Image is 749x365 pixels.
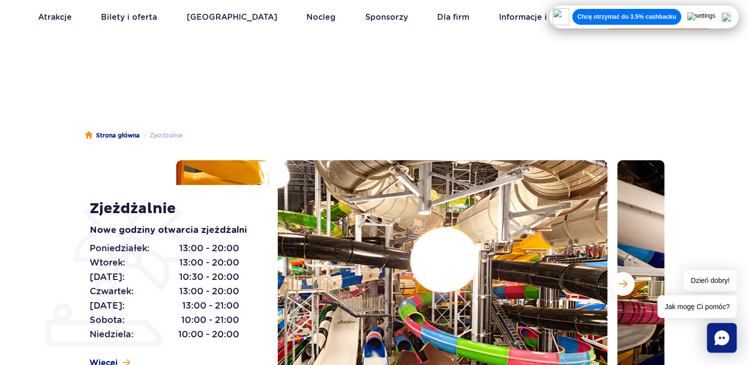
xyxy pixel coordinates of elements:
[101,5,157,29] a: Bilety i oferta
[85,131,140,140] a: Strona główna
[306,5,336,29] a: Nocleg
[140,131,183,140] li: Zjeżdżalnie
[657,295,737,318] span: Jak mogę Ci pomóc?
[187,5,277,29] a: [GEOGRAPHIC_DATA]
[90,224,255,237] p: Nowe godziny otwarcia zjeżdżalni
[90,270,125,284] span: [DATE]:
[178,327,239,341] span: 10:00 - 20:00
[499,5,578,29] a: Informacje i pomoc
[38,5,72,29] a: Atrakcje
[90,200,255,218] h1: Zjeżdżalnie
[611,272,635,296] button: Następny slajd
[181,313,239,327] span: 10:00 - 21:00
[90,256,125,270] span: Wtorek:
[437,5,469,29] a: Dla firm
[179,241,239,255] span: 13:00 - 20:00
[179,270,239,284] span: 10:30 - 20:00
[179,256,239,270] span: 13:00 - 20:00
[182,299,239,313] span: 13:00 - 21:00
[90,241,150,255] span: Poniedziałek:
[707,323,737,353] div: Chat
[90,284,134,298] span: Czwartek:
[365,5,408,29] a: Sponsorzy
[90,327,134,341] span: Niedziela:
[90,299,125,313] span: [DATE]:
[90,313,125,327] span: Sobota:
[179,284,239,298] span: 13:00 - 20:00
[684,270,737,291] span: Dzień dobry!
